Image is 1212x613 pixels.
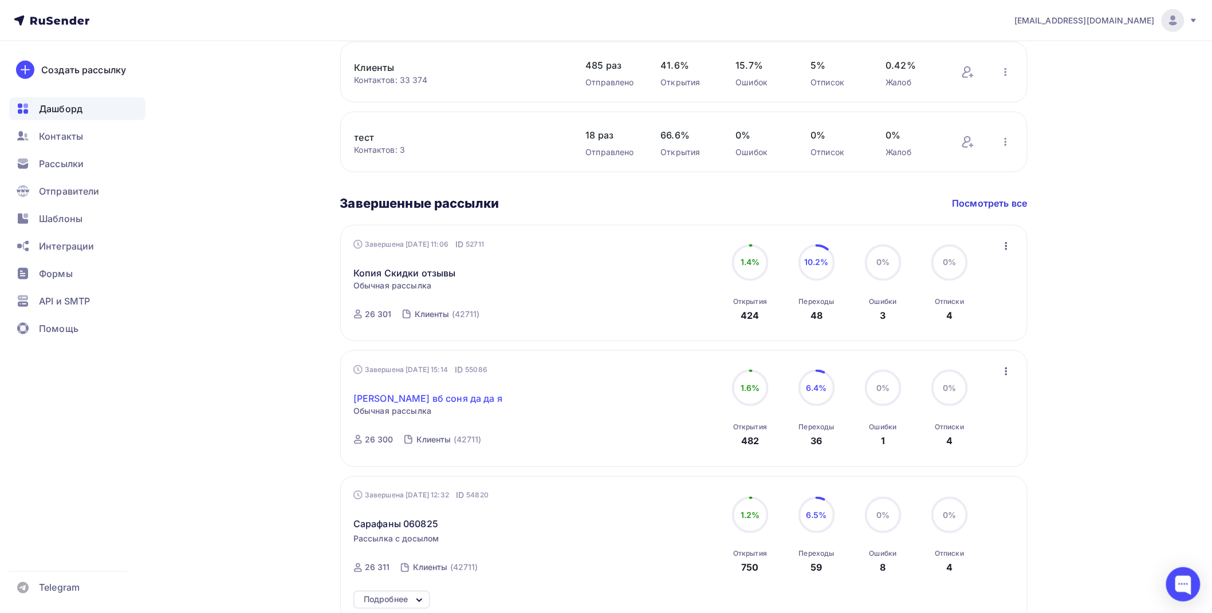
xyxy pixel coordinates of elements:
[353,489,489,501] div: Завершена [DATE] 12:32
[736,147,788,158] div: Ошибок
[811,58,863,72] span: 5%
[414,305,481,323] a: Клиенты (42711)
[886,147,938,158] div: Жалоб
[39,581,80,595] span: Telegram
[935,297,964,306] div: Отписки
[811,128,863,142] span: 0%
[456,489,464,501] span: ID
[9,125,145,148] a: Контакты
[413,562,448,574] div: Клиенты
[661,77,713,88] div: Открытия
[452,309,480,320] div: (42711)
[9,207,145,230] a: Шаблоны
[876,510,890,520] span: 0%
[39,212,82,226] span: Шаблоны
[41,63,126,77] div: Создать рассылку
[9,180,145,203] a: Отправители
[365,434,393,445] div: 26 300
[353,517,438,531] span: Сарафаны 060825
[39,322,78,335] span: Помощь
[353,405,431,417] span: Обычная рассылка
[9,97,145,120] a: Дашборд
[736,77,788,88] div: Ошибок
[365,562,390,574] div: 26 311
[880,309,886,322] div: 3
[9,152,145,175] a: Рассылки
[455,364,463,375] span: ID
[661,147,713,158] div: Открытия
[355,144,563,156] div: Контактов: 3
[946,561,953,575] div: 4
[364,593,408,607] div: Подробнее
[1014,9,1198,32] a: [EMAIL_ADDRESS][DOMAIN_NAME]
[465,364,487,375] span: 55086
[811,434,823,448] div: 36
[806,383,827,393] span: 6.4%
[39,239,94,253] span: Интеграции
[741,309,760,322] div: 424
[733,422,767,432] div: Открытия
[799,549,835,559] div: Переходы
[741,257,760,267] span: 1.4%
[39,294,90,308] span: API и SMTP
[953,196,1028,210] a: Посмотреть все
[353,239,484,250] div: Завершена [DATE] 11:06
[811,561,823,575] div: 59
[355,61,549,74] a: Клиенты
[355,74,563,86] div: Контактов: 33 374
[742,561,759,575] div: 750
[869,549,897,559] div: Ошибки
[886,77,938,88] div: Жалоб
[353,364,487,375] div: Завершена [DATE] 15:14
[876,383,890,393] span: 0%
[1014,15,1155,26] span: [EMAIL_ADDRESS][DOMAIN_NAME]
[886,58,938,72] span: 0.42%
[869,297,897,306] div: Ошибки
[935,549,964,559] div: Отписки
[811,77,863,88] div: Отписок
[416,434,451,445] div: Клиенты
[353,533,439,545] span: Рассылка с досылом
[806,510,827,520] span: 6.5%
[340,195,499,211] h3: Завершенные рассылки
[946,309,953,322] div: 4
[799,297,835,306] div: Переходы
[353,391,502,405] a: [PERSON_NAME] вб соня да да я
[943,383,956,393] span: 0%
[880,561,886,575] div: 8
[810,309,823,322] div: 48
[9,262,145,285] a: Формы
[741,383,760,393] span: 1.6%
[869,422,897,432] div: Ошибки
[804,257,829,267] span: 10.2%
[799,422,835,432] div: Переходы
[943,257,956,267] span: 0%
[946,434,953,448] div: 4
[450,562,478,574] div: (42711)
[39,129,83,143] span: Контакты
[39,157,84,171] span: Рассылки
[876,257,890,267] span: 0%
[935,422,964,432] div: Отписки
[415,309,450,320] div: Клиенты
[586,128,638,142] span: 18 раз
[661,58,713,72] span: 41.6%
[353,266,456,280] a: Копия Скидки отзывы
[811,147,863,158] div: Отписок
[412,559,479,577] a: Клиенты (42711)
[586,147,638,158] div: Отправлено
[886,128,938,142] span: 0%
[943,510,956,520] span: 0%
[736,58,788,72] span: 15.7%
[741,434,759,448] div: 482
[39,184,100,198] span: Отправители
[466,489,489,501] span: 54820
[466,239,484,250] span: 52711
[39,102,82,116] span: Дашборд
[454,434,482,445] div: (42711)
[733,297,767,306] div: Открытия
[661,128,713,142] span: 66.6%
[353,280,431,291] span: Обычная рассылка
[586,58,638,72] span: 485 раз
[455,239,463,250] span: ID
